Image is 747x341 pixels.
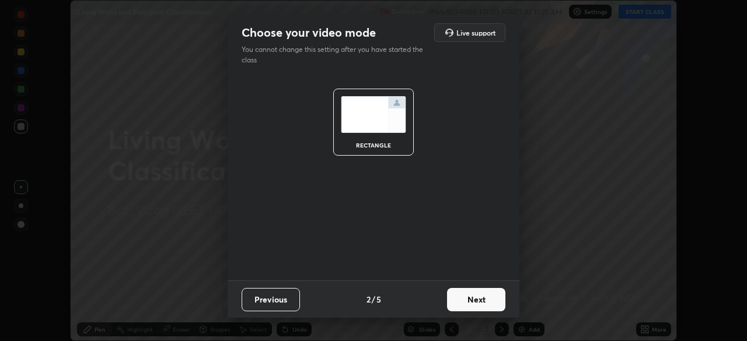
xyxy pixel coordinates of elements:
[242,25,376,40] h2: Choose your video mode
[242,288,300,311] button: Previous
[456,29,495,36] h5: Live support
[350,142,397,148] div: rectangle
[341,96,406,133] img: normalScreenIcon.ae25ed63.svg
[366,293,371,305] h4: 2
[376,293,381,305] h4: 5
[242,44,431,65] p: You cannot change this setting after you have started the class
[447,288,505,311] button: Next
[372,293,375,305] h4: /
